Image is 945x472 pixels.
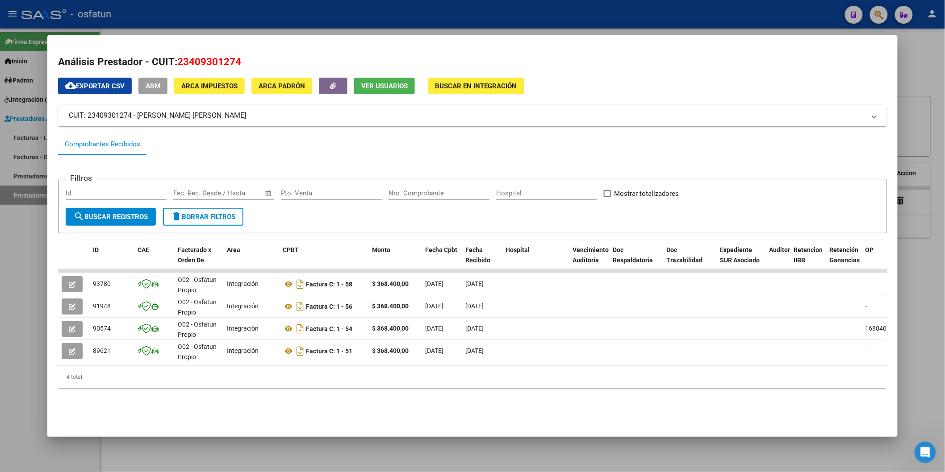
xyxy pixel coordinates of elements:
[178,343,217,360] span: O02 - Osfatun Propio
[93,325,111,332] span: 90574
[769,246,796,253] span: Auditoria
[65,82,125,90] span: Exportar CSV
[283,246,299,253] span: CPBT
[66,208,156,226] button: Buscar Registros
[466,280,484,287] span: [DATE]
[426,280,444,287] span: [DATE]
[146,82,160,90] span: ABM
[58,105,887,126] mat-expansion-panel-header: CUIT: 23409301274 - [PERSON_NAME] [PERSON_NAME]
[251,78,312,94] button: ARCA Padrón
[223,240,279,280] datatable-header-cell: Area
[69,110,866,121] mat-panel-title: CUIT: 23409301274 - [PERSON_NAME] [PERSON_NAME]
[134,240,174,280] datatable-header-cell: CAE
[354,78,415,94] button: Ver Usuarios
[306,348,352,355] strong: Factura C: 1 - 51
[58,78,132,94] button: Exportar CSV
[569,240,610,280] datatable-header-cell: Vencimiento Auditoría
[93,280,111,287] span: 93780
[306,325,352,332] strong: Factura C: 1 - 54
[794,246,823,264] span: Retencion IIBB
[372,246,390,253] span: Monto
[372,280,409,287] strong: $ 368.400,00
[306,281,352,288] strong: Factura C: 1 - 58
[610,240,663,280] datatable-header-cell: Doc Respaldatoria
[663,240,717,280] datatable-header-cell: Doc Trazabilidad
[866,347,867,354] span: -
[866,246,874,253] span: OP
[178,298,217,316] span: O02 - Osfatun Propio
[306,303,352,310] strong: Factura C: 1 - 56
[830,246,860,264] span: Retención Ganancias
[368,240,422,280] datatable-header-cell: Monto
[138,78,167,94] button: ABM
[462,240,502,280] datatable-header-cell: Fecha Recibido
[171,211,182,222] mat-icon: delete
[74,211,84,222] mat-icon: search
[502,240,569,280] datatable-header-cell: Hospital
[93,347,111,354] span: 89621
[428,78,524,94] button: Buscar en Integración
[74,213,148,221] span: Buscar Registros
[178,276,217,294] span: O02 - Osfatun Propio
[227,302,259,310] span: Integración
[217,189,261,197] input: Fecha fin
[138,246,149,253] span: CAE
[178,246,211,264] span: Facturado x Orden De
[426,302,444,310] span: [DATE]
[866,325,887,332] span: 168840
[227,246,240,253] span: Area
[58,54,887,70] h2: Análisis Prestador - CUIT:
[717,240,766,280] datatable-header-cell: Expediente SUR Asociado
[613,246,653,264] span: Doc Respaldatoria
[466,325,484,332] span: [DATE]
[58,366,887,388] div: 4 total
[466,347,484,354] span: [DATE]
[163,208,243,226] button: Borrar Filtros
[93,246,99,253] span: ID
[573,246,609,264] span: Vencimiento Auditoría
[866,302,867,310] span: -
[435,82,517,90] span: Buscar en Integración
[506,246,530,253] span: Hospital
[720,246,760,264] span: Expediente SUR Asociado
[279,240,368,280] datatable-header-cell: CPBT
[862,240,898,280] datatable-header-cell: OP
[66,172,96,184] h3: Filtros
[615,188,679,199] span: Mostrar totalizadores
[171,213,235,221] span: Borrar Filtros
[426,347,444,354] span: [DATE]
[426,246,458,253] span: Fecha Cpbt
[667,246,703,264] span: Doc Trazabilidad
[93,302,111,310] span: 91948
[422,240,462,280] datatable-header-cell: Fecha Cpbt
[826,240,862,280] datatable-header-cell: Retención Ganancias
[259,82,305,90] span: ARCA Padrón
[227,325,259,332] span: Integración
[372,347,409,354] strong: $ 368.400,00
[227,347,259,354] span: Integración
[294,344,306,358] i: Descargar documento
[915,442,936,463] iframe: Intercom live chat
[227,280,259,287] span: Integración
[173,189,209,197] input: Fecha inicio
[178,321,217,338] span: O02 - Osfatun Propio
[263,188,273,199] button: Open calendar
[174,78,245,94] button: ARCA Impuestos
[177,56,241,67] span: 23409301274
[294,277,306,291] i: Descargar documento
[65,139,140,149] div: Comprobantes Recibidos
[466,302,484,310] span: [DATE]
[181,82,238,90] span: ARCA Impuestos
[766,240,790,280] datatable-header-cell: Auditoria
[294,299,306,314] i: Descargar documento
[294,322,306,336] i: Descargar documento
[866,280,867,287] span: -
[790,240,826,280] datatable-header-cell: Retencion IIBB
[174,240,223,280] datatable-header-cell: Facturado x Orden De
[372,302,409,310] strong: $ 368.400,00
[89,240,134,280] datatable-header-cell: ID
[372,325,409,332] strong: $ 368.400,00
[426,325,444,332] span: [DATE]
[466,246,491,264] span: Fecha Recibido
[65,80,76,91] mat-icon: cloud_download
